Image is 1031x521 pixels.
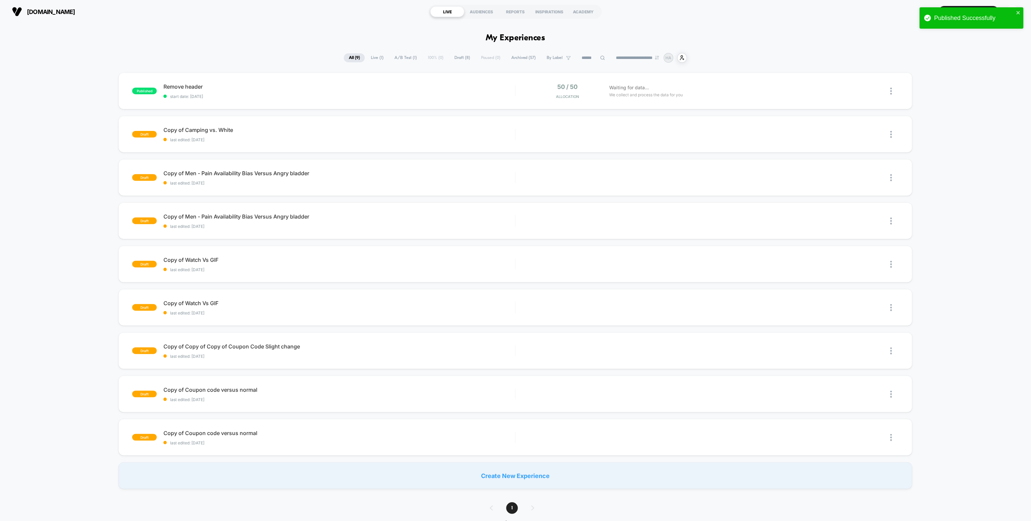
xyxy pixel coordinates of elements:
button: close [1016,10,1021,16]
div: Published Successfully [934,15,1014,22]
div: REPORTS [498,6,532,17]
span: last edited: [DATE] [163,224,515,229]
img: close [891,218,892,225]
span: By Label [547,55,563,60]
span: All ( 9 ) [344,53,365,62]
span: draft [132,304,157,311]
span: Copy of Watch Vs GIF [163,300,515,306]
div: INSPIRATIONS [532,6,566,17]
span: Live ( 1 ) [366,53,388,62]
span: draft [132,131,157,138]
span: last edited: [DATE] [163,181,515,186]
img: close [891,434,892,441]
span: last edited: [DATE] [163,440,515,445]
span: draft [132,434,157,441]
span: published [132,88,157,94]
span: Allocation [556,94,579,99]
button: HA [1004,5,1021,19]
span: draft [132,391,157,397]
span: draft [132,174,157,181]
span: Copy of Coupon code versus normal [163,430,515,436]
span: Copy of Coupon code versus normal [163,386,515,393]
span: last edited: [DATE] [163,137,515,142]
div: ACADEMY [566,6,600,17]
span: draft [132,218,157,224]
div: AUDIENCES [464,6,498,17]
span: last edited: [DATE] [163,267,515,272]
span: Archived ( 57 ) [506,53,541,62]
div: HA [1006,5,1019,18]
span: [DOMAIN_NAME] [27,8,75,15]
img: close [891,174,892,181]
span: draft [132,261,157,267]
span: start date: [DATE] [163,94,515,99]
span: Copy of Camping vs. White [163,127,515,133]
img: close [891,88,892,95]
span: draft [132,347,157,354]
span: last edited: [DATE] [163,354,515,359]
img: close [891,391,892,398]
img: close [891,261,892,268]
span: last edited: [DATE] [163,397,515,402]
span: 50 / 50 [557,83,578,90]
img: end [655,56,659,60]
img: close [891,347,892,354]
span: Copy of Watch Vs GIF [163,257,515,263]
span: We collect and process the data for you [609,92,683,98]
img: close [891,131,892,138]
h1: My Experiences [486,33,545,43]
span: Waiting for data... [609,84,649,91]
p: HA [666,55,671,60]
img: close [891,304,892,311]
span: Copy of Copy of Copy of Coupon Code Slight change [163,343,515,350]
div: Create New Experience [119,462,912,489]
button: [DOMAIN_NAME] [10,6,77,17]
span: A/B Test ( 1 ) [389,53,422,62]
div: LIVE [430,6,464,17]
span: last edited: [DATE] [163,310,515,315]
span: Draft ( 8 ) [449,53,475,62]
span: Remove header [163,83,515,90]
img: Visually logo [12,7,22,17]
span: Copy of Men - Pain Availability Bias Versus Angry bladder [163,170,515,177]
span: Copy of Men - Pain Availability Bias Versus Angry bladder [163,213,515,220]
span: 1 [506,502,518,514]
